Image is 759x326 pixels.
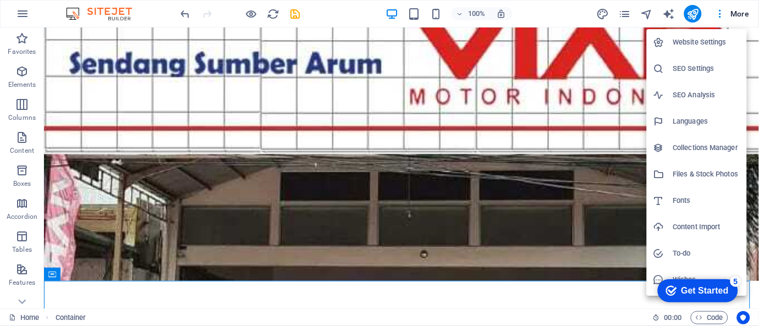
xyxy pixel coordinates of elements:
[9,5,89,29] div: Get Started 5 items remaining, 0% complete
[81,2,92,13] div: 5
[673,62,740,75] h6: SEO Settings
[32,12,80,22] div: Get Started
[673,220,740,234] h6: Content Import
[673,115,740,128] h6: Languages
[673,168,740,181] h6: Files & Stock Photos
[673,36,740,49] h6: Website Settings
[673,194,740,207] h6: Fonts
[673,273,740,286] h6: Wishes
[673,141,740,154] h6: Collections Manager
[673,247,740,260] h6: To-do
[673,89,740,102] h6: SEO Analysis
